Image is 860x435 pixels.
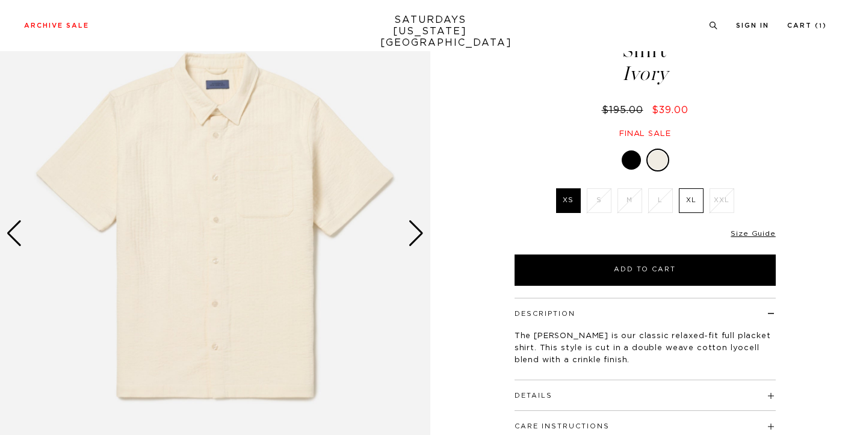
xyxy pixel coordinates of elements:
button: Details [515,392,552,399]
button: Care Instructions [515,423,610,430]
a: SATURDAYS[US_STATE][GEOGRAPHIC_DATA] [380,14,480,49]
h1: [PERSON_NAME] Double Layer Crinkle Short Sleeve Shirt [513,1,778,84]
a: Cart (1) [787,22,827,29]
del: $195.00 [602,105,648,115]
label: XS [556,188,581,213]
label: XL [679,188,704,213]
button: Add to Cart [515,255,776,286]
div: Next slide [408,220,424,247]
span: Ivory [513,64,778,84]
small: 1 [819,23,823,29]
a: Sign In [736,22,769,29]
a: Archive Sale [24,22,89,29]
div: Final sale [513,129,778,139]
div: Previous slide [6,220,22,247]
button: Description [515,310,575,317]
span: $39.00 [652,105,688,115]
a: Size Guide [731,230,775,237]
p: The [PERSON_NAME] is our classic relaxed-fit full placket shirt. This style is cut in a double we... [515,330,776,366]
